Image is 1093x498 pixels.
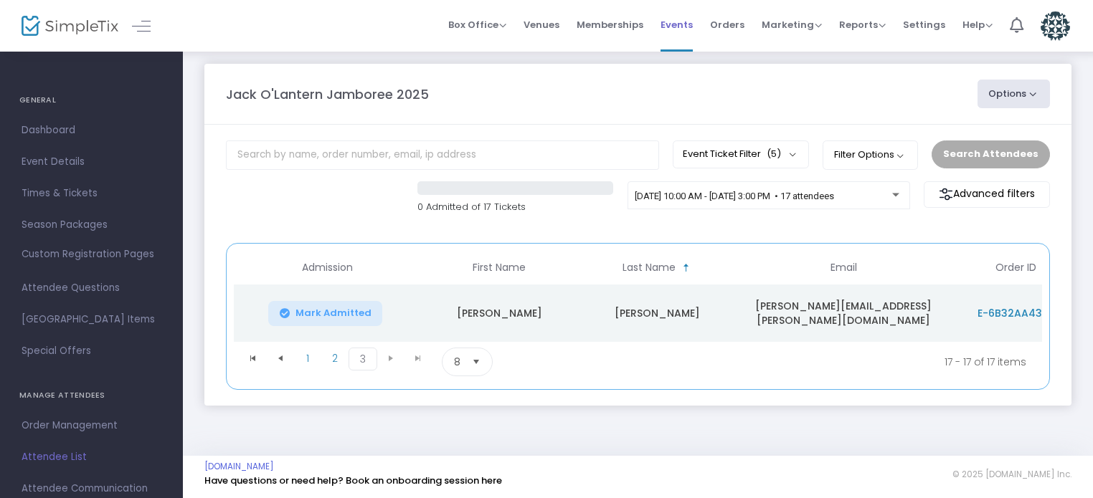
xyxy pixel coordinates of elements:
span: Email [831,262,857,274]
span: Marketing [762,18,822,32]
span: Page 2 [321,348,349,369]
span: Attendee List [22,448,161,466]
span: © 2025 [DOMAIN_NAME] Inc. [952,469,1071,480]
span: Venues [524,6,559,43]
span: Event Details [22,153,161,171]
span: Reports [839,18,886,32]
span: Page 1 [294,348,321,369]
m-button: Advanced filters [924,181,1050,208]
span: E-6B32AA43-8 [978,306,1054,320]
a: [DOMAIN_NAME] [204,461,274,472]
h4: GENERAL [19,86,164,115]
span: Help [962,18,993,32]
td: [PERSON_NAME] [578,284,736,342]
button: Mark Admitted [268,301,383,326]
span: Order Management [22,416,161,435]
button: Event Ticket Filter(5) [673,140,809,168]
td: [PERSON_NAME][EMAIL_ADDRESS][PERSON_NAME][DOMAIN_NAME] [736,284,951,342]
span: Custom Registration Pages [22,247,154,262]
span: [DATE] 10:00 AM - [DATE] 3:00 PM • 17 attendees [635,191,834,201]
span: Box Office [448,18,506,32]
span: Season Packages [22,216,161,234]
p: 0 Admitted of 17 Tickets [417,200,613,214]
kendo-pager-info: 17 - 17 of 17 items [635,348,1026,376]
m-panel-title: Jack O'Lantern Jamboree 2025 [226,85,429,104]
button: Select [466,348,486,375]
span: Page 3 [349,348,377,370]
span: Sortable [681,262,692,274]
td: [PERSON_NAME] [420,284,578,342]
span: (5) [767,148,781,160]
a: Have questions or need help? Book an onboarding session here [204,474,502,487]
span: Last Name [623,262,676,274]
span: Memberships [577,6,643,43]
h4: MANAGE ATTENDEES [19,381,164,410]
span: Order ID [995,262,1036,274]
span: Go to the previous page [267,348,294,369]
img: filter [939,187,953,201]
span: Events [661,6,693,43]
span: First Name [473,262,526,274]
span: Orders [710,6,744,43]
span: [GEOGRAPHIC_DATA] Items [22,310,161,329]
span: Go to the first page [247,353,259,364]
button: Filter Options [823,140,918,169]
span: Special Offers [22,342,161,360]
span: Attendee Questions [22,279,161,297]
span: Admission [302,262,353,274]
input: Search by name, order number, email, ip address [226,140,659,170]
span: Attendee Communication [22,479,161,498]
span: Dashboard [22,121,161,140]
div: Data table [234,251,1042,342]
span: Settings [903,6,945,43]
span: Go to the first page [240,348,267,369]
span: Go to the previous page [275,353,286,364]
button: Options [978,80,1051,108]
span: Times & Tickets [22,184,161,203]
span: Mark Admitted [295,307,372,319]
span: 8 [454,355,460,369]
